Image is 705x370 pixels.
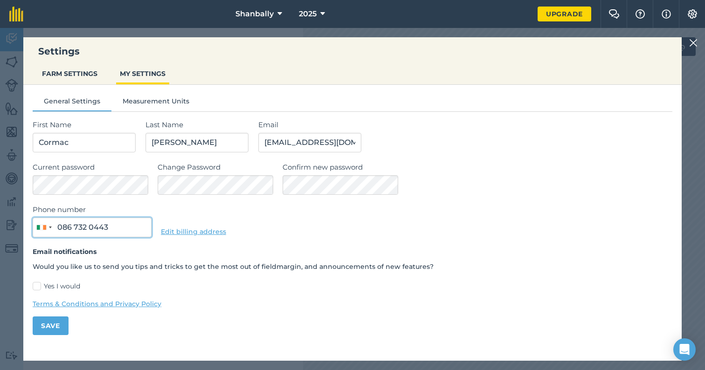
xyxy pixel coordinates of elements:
[299,8,317,20] span: 2025
[662,8,671,20] img: svg+xml;base64,PHN2ZyB4bWxucz0iaHR0cDovL3d3dy53My5vcmcvMjAwMC9zdmciIHdpZHRoPSIxNyIgaGVpZ2h0PSIxNy...
[9,7,23,21] img: fieldmargin Logo
[33,218,55,237] button: Selected country
[258,119,672,130] label: Email
[33,281,672,291] label: Yes I would
[33,162,148,173] label: Current password
[283,162,672,173] label: Confirm new password
[116,65,169,82] button: MY SETTINGS
[608,9,620,19] img: Two speech bubbles overlapping with the left bubble in the forefront
[158,162,273,173] label: Change Password
[33,247,672,257] h4: Email notifications
[33,261,672,272] p: Would you like us to send you tips and tricks to get the most out of fieldmargin, and announcemen...
[689,37,698,48] img: svg+xml;base64,PHN2ZyB4bWxucz0iaHR0cDovL3d3dy53My5vcmcvMjAwMC9zdmciIHdpZHRoPSIyMiIgaGVpZ2h0PSIzMC...
[33,218,152,237] input: 085 012 3456
[33,316,69,335] button: Save
[38,65,101,82] button: FARM SETTINGS
[23,45,682,58] h3: Settings
[673,338,696,361] div: Open Intercom Messenger
[687,9,698,19] img: A cog icon
[33,96,111,110] button: General Settings
[161,227,226,236] a: Edit billing address
[33,204,152,215] label: Phone number
[538,7,591,21] a: Upgrade
[111,96,200,110] button: Measurement Units
[235,8,274,20] span: Shanbally
[635,9,646,19] img: A question mark icon
[33,119,136,130] label: First Name
[145,119,249,130] label: Last Name
[33,299,672,309] a: Terms & Conditions and Privacy Policy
